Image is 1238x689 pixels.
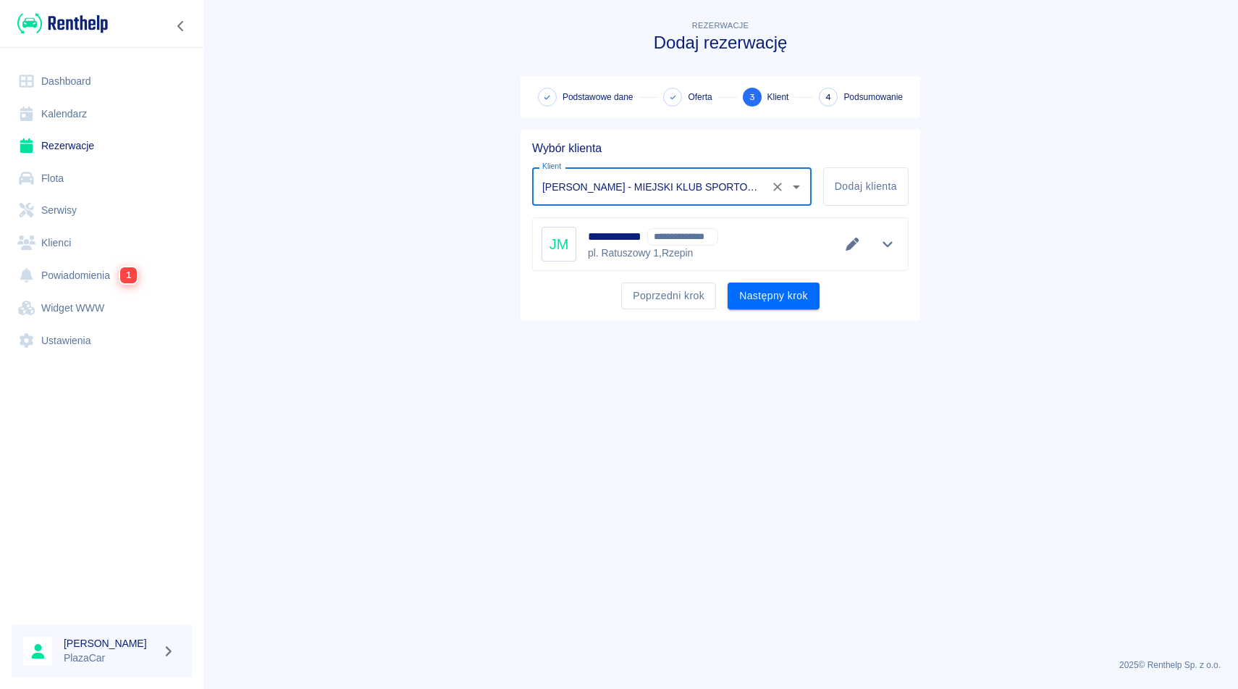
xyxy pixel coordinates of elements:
button: Dodaj klienta [823,167,909,206]
span: Rezerwacje [692,21,749,30]
h3: Dodaj rezerwację [521,33,920,53]
span: Klient [767,91,789,104]
button: Następny krok [728,283,820,309]
span: 3 [749,90,755,105]
span: Podsumowanie [843,91,903,104]
img: Renthelp logo [17,12,108,36]
button: Poprzedni krok [621,283,716,309]
button: Edytuj dane [841,234,864,254]
span: Podstawowe dane [563,91,633,104]
span: 1 [120,267,137,283]
a: Serwisy [12,194,192,227]
button: Otwórz [786,177,807,197]
p: PlazaCar [64,651,156,666]
a: Renthelp logo [12,12,108,36]
a: Widget WWW [12,292,192,325]
button: Wyczyść [767,177,788,197]
span: Oferta [688,91,712,104]
a: Dashboard [12,65,192,98]
p: 2025 © Renthelp Sp. z o.o. [220,659,1221,672]
label: Klient [542,161,561,172]
button: Zwiń nawigację [170,17,192,36]
div: JM [542,227,576,262]
a: Flota [12,162,192,195]
a: Kalendarz [12,98,192,130]
h6: [PERSON_NAME] [64,636,156,651]
a: Klienci [12,227,192,259]
a: Ustawienia [12,325,192,357]
button: Pokaż szczegóły [876,234,900,254]
a: Rezerwacje [12,130,192,162]
p: pl. Ratuszowy 1 , Rzepin [588,246,733,261]
a: Powiadomienia1 [12,259,192,292]
h5: Wybór klienta [532,141,909,156]
span: 4 [825,90,831,105]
